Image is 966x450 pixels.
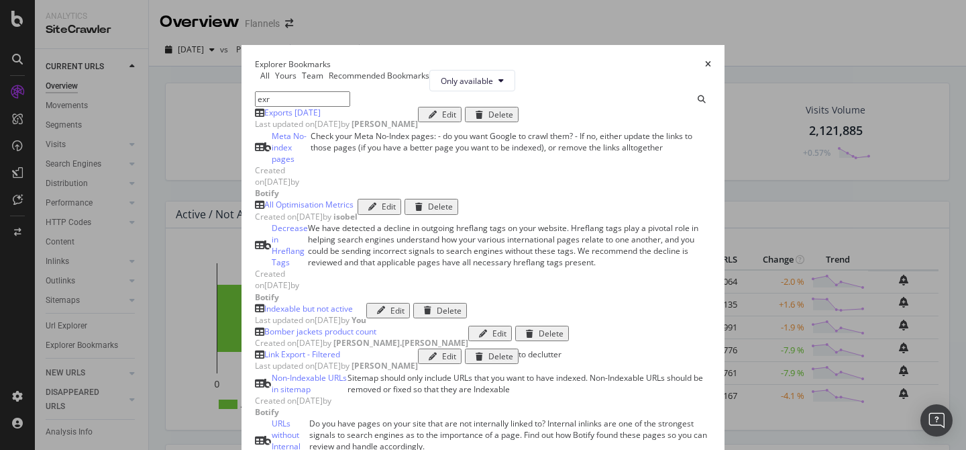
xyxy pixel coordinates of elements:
div: Meta No-index pages [272,130,311,165]
b: Botify [255,406,279,418]
div: Delete [428,201,453,212]
div: Delete [488,109,513,120]
span: Last updated on [DATE] by [255,314,366,326]
button: Only available [429,70,515,91]
div: times [705,58,711,70]
span: Last updated on [DATE] by [255,118,418,130]
div: We have detected a decline in outgoing hreflang tags on your website. Hreflang tags play a pivota... [308,222,711,303]
div: Check your Meta No-Index pages: - do you want Google to crawl them? - If no, either update the li... [311,130,711,199]
button: Delete [405,199,458,214]
div: Edit [442,109,456,120]
div: Sitemap should only include URLs that you want to have indexed. Non-Indexable URLs should be remo... [347,372,711,418]
div: Yours [270,70,297,81]
div: Bomber jackets product count [264,326,376,337]
b: Botify [255,187,279,199]
div: Edit [442,351,456,362]
button: Edit [358,199,401,214]
span: Last updated on [DATE] by [255,360,418,371]
div: Delete [539,328,563,339]
b: [PERSON_NAME].[PERSON_NAME] [333,337,468,349]
button: Edit [468,326,512,341]
div: Team [297,70,323,81]
div: Open Intercom Messenger [920,404,953,437]
span: Created on [DATE] by [255,337,468,349]
div: Recommended Bookmarks [323,70,429,81]
span: Only available [441,75,493,87]
button: Edit [418,107,462,122]
b: [PERSON_NAME] [352,118,418,130]
span: Created on [DATE] by [255,268,299,302]
button: Delete [515,326,569,341]
div: Exports [DATE] [264,107,321,118]
div: Delete [488,351,513,362]
div: All [255,70,270,81]
div: Recommended Bookmarks [329,70,429,81]
span: Created on [DATE] by [255,211,358,222]
button: Delete [413,303,467,318]
b: Botify [255,291,279,303]
b: isobel [333,211,358,222]
div: Yours [275,70,297,81]
span: Created on [DATE] by [255,395,331,418]
div: Non-Indexable URLs in sitemap [272,372,347,395]
div: Explorer Bookmarks [255,58,331,70]
span: Created on [DATE] by [255,165,299,199]
b: You [352,314,366,326]
b: [PERSON_NAME] [352,360,418,371]
div: All Optimisation Metrics [264,199,354,210]
div: All [260,70,270,81]
div: to declutter [519,349,561,371]
div: Team [302,70,323,81]
button: Delete [465,349,519,364]
input: Search [255,91,350,107]
div: Edit [492,328,506,339]
button: Edit [418,349,462,364]
div: Link Export - Filtered [264,349,340,360]
button: Edit [366,303,410,318]
div: Edit [382,201,396,212]
div: Edit [390,305,405,316]
button: Delete [465,107,519,122]
div: Delete [437,305,462,316]
div: Indexable but not active [264,303,353,314]
div: Decrease in Hreflang Tags [272,222,308,269]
